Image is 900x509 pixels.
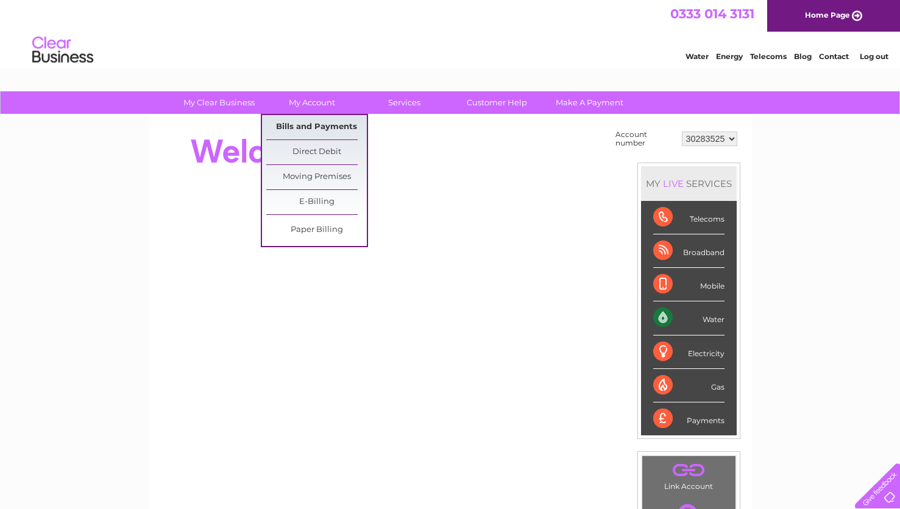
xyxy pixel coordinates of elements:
[612,127,679,150] td: Account number
[653,402,725,435] div: Payments
[163,7,739,59] div: Clear Business is a trading name of Verastar Limited (registered in [GEOGRAPHIC_DATA] No. 3667643...
[169,91,269,114] a: My Clear Business
[653,369,725,402] div: Gas
[819,52,849,61] a: Contact
[750,52,787,61] a: Telecoms
[266,165,367,189] a: Moving Premises
[641,166,737,201] div: MY SERVICES
[32,32,94,69] img: logo.png
[266,190,367,214] a: E-Billing
[645,459,732,480] a: .
[539,91,640,114] a: Make A Payment
[447,91,547,114] a: Customer Help
[266,140,367,164] a: Direct Debit
[686,52,709,61] a: Water
[661,178,686,189] div: LIVE
[653,201,725,234] div: Telecoms
[266,115,367,139] a: Bills and Payments
[716,52,743,61] a: Energy
[266,218,367,242] a: Paper Billing
[653,268,725,301] div: Mobile
[794,52,812,61] a: Blog
[354,91,455,114] a: Services
[653,301,725,335] div: Water
[860,52,888,61] a: Log out
[642,455,736,494] td: Link Account
[653,335,725,369] div: Electricity
[261,91,362,114] a: My Account
[670,6,754,21] a: 0333 014 3131
[653,234,725,268] div: Broadband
